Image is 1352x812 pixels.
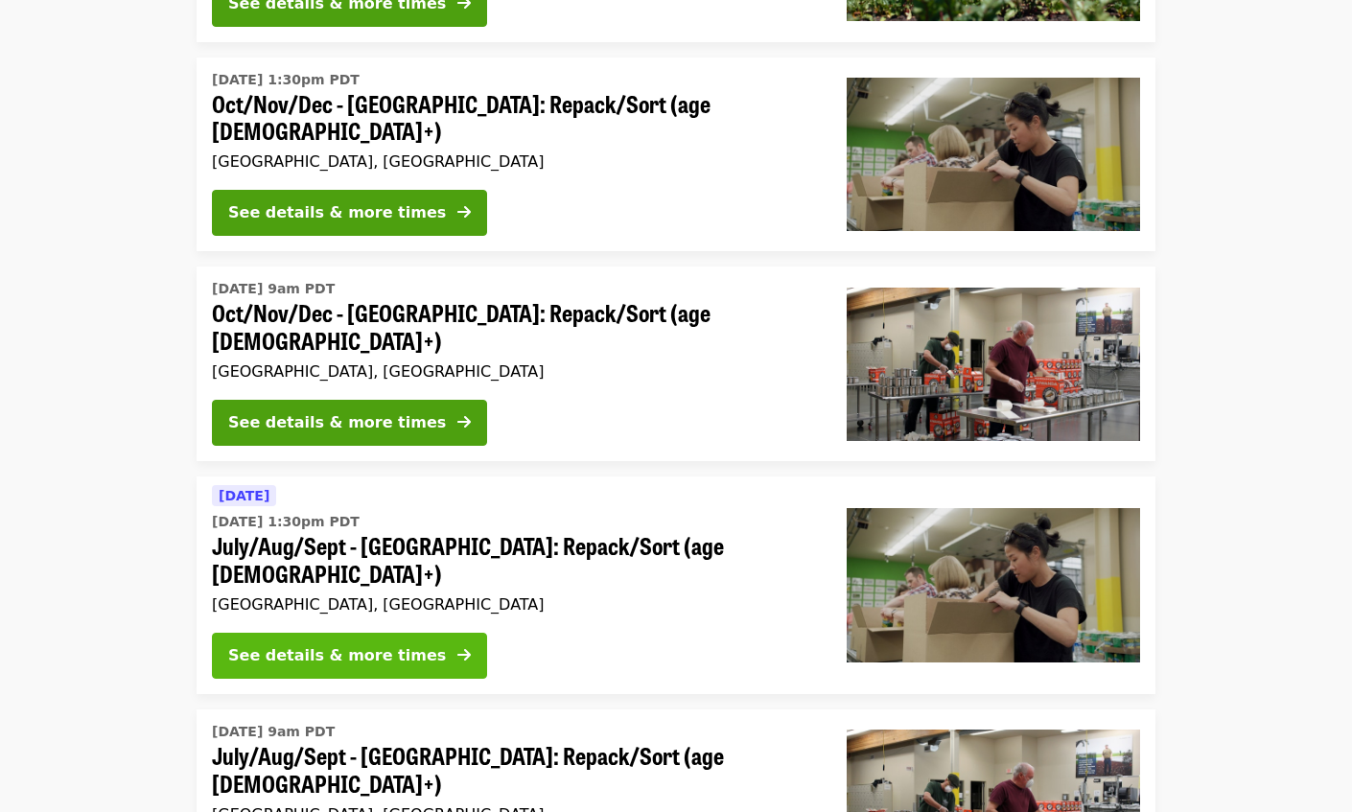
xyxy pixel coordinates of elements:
[212,190,487,236] button: See details & more times
[219,488,269,503] span: [DATE]
[212,532,816,588] span: July/Aug/Sept - [GEOGRAPHIC_DATA]: Repack/Sort (age [DEMOGRAPHIC_DATA]+)
[847,78,1140,231] img: Oct/Nov/Dec - Portland: Repack/Sort (age 8+) organized by Oregon Food Bank
[847,288,1140,441] img: Oct/Nov/Dec - Portland: Repack/Sort (age 16+) organized by Oregon Food Bank
[212,742,816,798] span: July/Aug/Sept - [GEOGRAPHIC_DATA]: Repack/Sort (age [DEMOGRAPHIC_DATA]+)
[212,362,816,381] div: [GEOGRAPHIC_DATA], [GEOGRAPHIC_DATA]
[228,411,446,434] div: See details & more times
[212,90,816,146] span: Oct/Nov/Dec - [GEOGRAPHIC_DATA]: Repack/Sort (age [DEMOGRAPHIC_DATA]+)
[457,413,471,431] i: arrow-right icon
[212,279,335,299] time: [DATE] 9am PDT
[228,644,446,667] div: See details & more times
[212,595,816,614] div: [GEOGRAPHIC_DATA], [GEOGRAPHIC_DATA]
[212,299,816,355] span: Oct/Nov/Dec - [GEOGRAPHIC_DATA]: Repack/Sort (age [DEMOGRAPHIC_DATA]+)
[212,400,487,446] button: See details & more times
[212,152,816,171] div: [GEOGRAPHIC_DATA], [GEOGRAPHIC_DATA]
[457,203,471,221] i: arrow-right icon
[197,267,1155,461] a: See details for "Oct/Nov/Dec - Portland: Repack/Sort (age 16+)"
[847,508,1140,661] img: July/Aug/Sept - Portland: Repack/Sort (age 8+) organized by Oregon Food Bank
[228,201,446,224] div: See details & more times
[212,512,360,532] time: [DATE] 1:30pm PDT
[212,722,335,742] time: [DATE] 9am PDT
[197,476,1155,694] a: See details for "July/Aug/Sept - Portland: Repack/Sort (age 8+)"
[197,58,1155,252] a: See details for "Oct/Nov/Dec - Portland: Repack/Sort (age 8+)"
[212,633,487,679] button: See details & more times
[212,70,360,90] time: [DATE] 1:30pm PDT
[457,646,471,664] i: arrow-right icon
